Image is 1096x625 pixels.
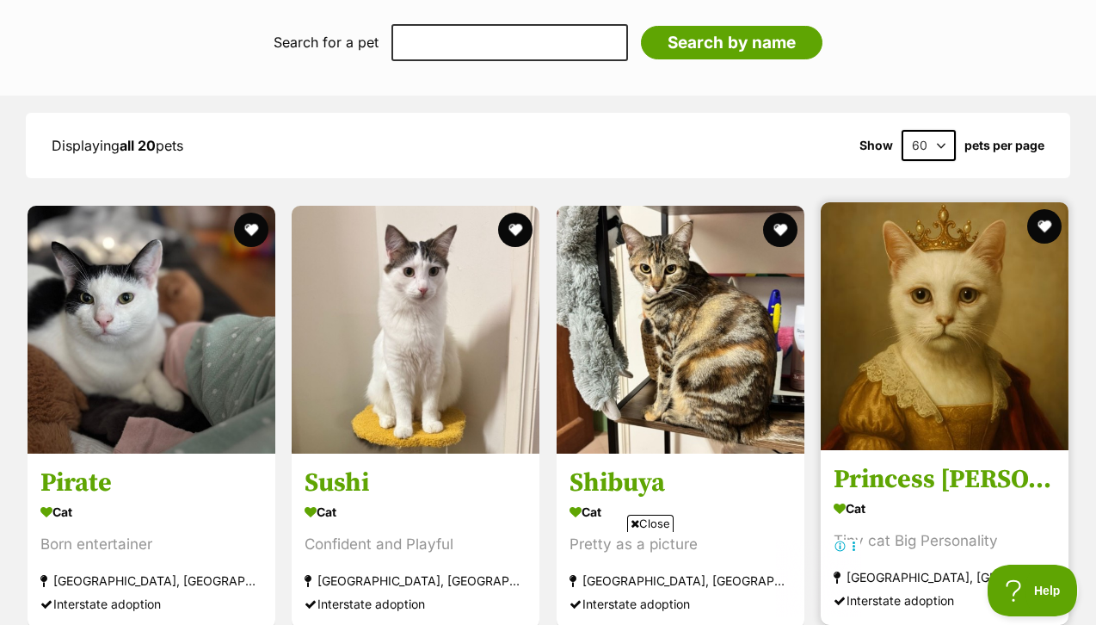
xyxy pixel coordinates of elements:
[305,466,526,498] h3: Sushi
[834,529,1056,552] div: Tiny cat Big Personality
[834,495,1056,520] div: Cat
[40,591,262,615] div: Interstate adoption
[557,206,804,454] img: Shibuya
[40,498,262,523] div: Cat
[40,568,262,591] div: [GEOGRAPHIC_DATA], [GEOGRAPHIC_DATA]
[821,449,1068,624] a: Princess [PERSON_NAME] Cat Tiny cat Big Personality [GEOGRAPHIC_DATA], [GEOGRAPHIC_DATA] Intersta...
[40,532,262,555] div: Born entertainer
[859,139,893,152] span: Show
[52,137,183,154] span: Displaying pets
[763,213,797,247] button: favourite
[834,565,1056,588] div: [GEOGRAPHIC_DATA], [GEOGRAPHIC_DATA]
[274,34,379,50] label: Search for a pet
[40,466,262,498] h3: Pirate
[641,26,822,60] input: Search by name
[570,498,791,523] div: Cat
[234,213,268,247] button: favourite
[305,498,526,523] div: Cat
[627,515,674,532] span: Close
[292,206,539,454] img: Sushi
[988,565,1079,616] iframe: Help Scout Beacon - Open
[570,466,791,498] h3: Shibuya
[235,539,861,616] iframe: Advertisement
[834,462,1056,495] h3: Princess [PERSON_NAME]
[499,213,533,247] button: favourite
[821,202,1068,450] img: Princess Ciri
[120,137,156,154] strong: all 20
[834,588,1056,611] div: Interstate adoption
[964,139,1044,152] label: pets per page
[1027,209,1062,244] button: favourite
[28,206,275,454] img: Pirate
